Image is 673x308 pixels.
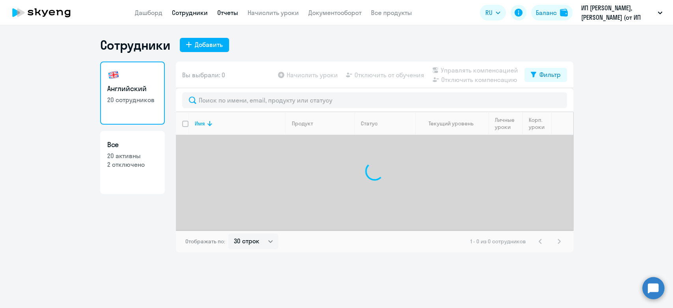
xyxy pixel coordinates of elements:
[182,92,567,108] input: Поиск по имени, email, продукту или статусу
[107,69,120,81] img: english
[292,120,313,127] div: Продукт
[182,70,225,80] span: Вы выбрали: 0
[524,68,567,82] button: Фильтр
[539,70,561,79] div: Фильтр
[100,62,165,125] a: Английский20 сотрудников
[135,9,162,17] a: Дашборд
[308,9,362,17] a: Документооборот
[361,120,378,127] div: Статус
[581,3,654,22] p: ИП [PERSON_NAME], [PERSON_NAME] (от ИП Черных)
[217,9,238,17] a: Отчеты
[107,140,158,150] h3: Все
[529,116,551,131] div: Корп. уроки
[495,116,522,131] div: Личные уроки
[172,9,208,17] a: Сотрудники
[107,151,158,160] p: 20 активны
[470,238,526,245] span: 1 - 0 из 0 сотрудников
[180,38,229,52] button: Добавить
[195,40,223,49] div: Добавить
[195,120,285,127] div: Имя
[577,3,666,22] button: ИП [PERSON_NAME], [PERSON_NAME] (от ИП Черных)
[485,8,492,17] span: RU
[531,5,572,21] button: Балансbalance
[185,238,225,245] span: Отображать по:
[429,120,474,127] div: Текущий уровень
[536,8,557,17] div: Баланс
[107,160,158,169] p: 2 отключено
[107,84,158,94] h3: Английский
[107,95,158,104] p: 20 сотрудников
[560,9,568,17] img: balance
[195,120,205,127] div: Имя
[248,9,299,17] a: Начислить уроки
[100,37,170,53] h1: Сотрудники
[480,5,506,21] button: RU
[421,120,488,127] div: Текущий уровень
[100,131,165,194] a: Все20 активны2 отключено
[371,9,412,17] a: Все продукты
